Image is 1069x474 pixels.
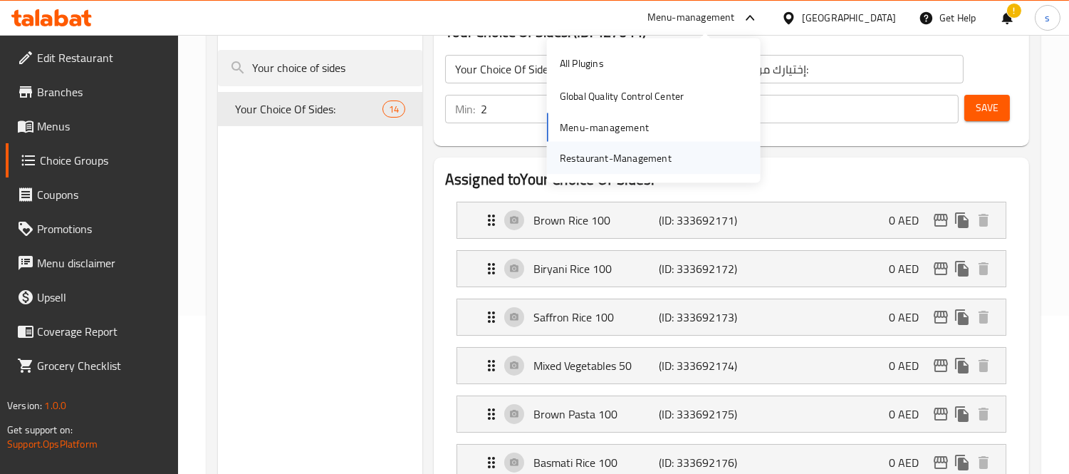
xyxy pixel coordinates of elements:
[889,454,930,471] p: 0 AED
[37,186,167,203] span: Coupons
[37,83,167,101] span: Branches
[951,258,973,279] button: duplicate
[951,452,973,473] button: duplicate
[533,260,659,277] p: Biryani Rice 100
[647,9,735,26] div: Menu-management
[889,212,930,229] p: 0 AED
[457,299,1006,335] div: Expand
[889,357,930,374] p: 0 AED
[930,403,951,425] button: edit
[973,452,994,473] button: delete
[37,289,167,306] span: Upsell
[6,177,179,212] a: Coupons
[6,246,179,280] a: Menu disclaimer
[457,251,1006,287] div: Expand
[1045,10,1050,26] span: s
[930,452,951,473] button: edit
[560,150,672,165] div: Restaurant-Management
[659,454,743,471] p: (ID: 333692176)
[445,196,1018,244] li: Expand
[37,357,167,374] span: Grocery Checklist
[889,309,930,326] p: 0 AED
[951,306,973,328] button: duplicate
[973,210,994,231] button: delete
[930,306,951,328] button: edit
[6,280,179,314] a: Upsell
[930,258,951,279] button: edit
[659,406,743,423] p: (ID: 333692175)
[6,314,179,349] a: Coverage Report
[7,421,73,439] span: Get support on:
[37,220,167,237] span: Promotions
[533,454,659,471] p: Basmati Rice 100
[218,92,422,126] div: Your Choice Of Sides:14
[37,254,167,272] span: Menu disclaimer
[445,21,1018,43] h3: Your Choice Of Sides: (ID: 427044)
[560,88,684,104] div: Global Quality Control Center
[973,306,994,328] button: delete
[457,202,1006,238] div: Expand
[533,212,659,229] p: Brown Rice 100
[889,260,930,277] p: 0 AED
[930,210,951,231] button: edit
[455,101,475,118] p: Min:
[6,41,179,75] a: Edit Restaurant
[951,210,973,231] button: duplicate
[40,152,167,169] span: Choice Groups
[445,244,1018,293] li: Expand
[7,396,42,415] span: Version:
[6,109,179,143] a: Menus
[457,348,1006,383] div: Expand
[889,406,930,423] p: 0 AED
[802,10,896,26] div: [GEOGRAPHIC_DATA]
[229,16,320,37] h2: Choice Groups
[445,169,1018,190] h2: Assigned to Your Choice Of Sides:
[659,260,743,277] p: (ID: 333692172)
[382,101,405,118] div: Choices
[6,349,179,383] a: Grocery Checklist
[445,341,1018,390] li: Expand
[533,357,659,374] p: Mixed Vegetables 50
[930,355,951,376] button: edit
[218,50,422,86] input: search
[445,390,1018,438] li: Expand
[37,49,167,66] span: Edit Restaurant
[533,406,659,423] p: Brown Pasta 100
[951,403,973,425] button: duplicate
[659,309,743,326] p: (ID: 333692173)
[973,258,994,279] button: delete
[445,293,1018,341] li: Expand
[235,101,382,118] span: Your Choice Of Sides:
[457,396,1006,432] div: Expand
[973,403,994,425] button: delete
[383,103,405,116] span: 14
[964,95,1010,121] button: Save
[44,396,66,415] span: 1.0.0
[37,323,167,340] span: Coverage Report
[6,143,179,177] a: Choice Groups
[560,56,604,71] div: All Plugins
[533,309,659,326] p: Saffron Rice 100
[6,212,179,246] a: Promotions
[973,355,994,376] button: delete
[659,357,743,374] p: (ID: 333692174)
[6,75,179,109] a: Branches
[659,212,743,229] p: (ID: 333692171)
[7,435,98,453] a: Support.OpsPlatform
[37,118,167,135] span: Menus
[951,355,973,376] button: duplicate
[976,99,998,117] span: Save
